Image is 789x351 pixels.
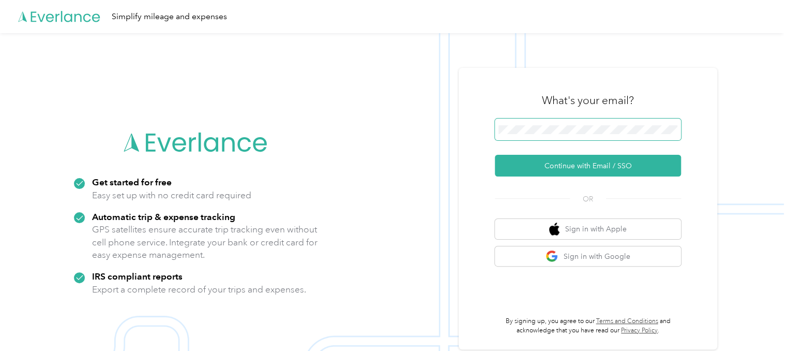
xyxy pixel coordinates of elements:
[495,317,681,335] p: By signing up, you agree to our and acknowledge that you have read our .
[92,189,251,202] p: Easy set up with no credit card required
[570,194,606,204] span: OR
[92,223,318,261] p: GPS satellites ensure accurate trip tracking even without cell phone service. Integrate your bank...
[542,93,634,108] h3: What's your email?
[549,223,559,236] img: apple logo
[545,250,558,263] img: google logo
[92,177,172,187] strong: Get started for free
[495,219,681,239] button: apple logoSign in with Apple
[596,317,658,325] a: Terms and Conditions
[495,246,681,267] button: google logoSign in with Google
[621,327,658,334] a: Privacy Policy
[495,155,681,177] button: Continue with Email / SSO
[92,211,235,222] strong: Automatic trip & expense tracking
[92,283,306,296] p: Export a complete record of your trips and expenses.
[92,271,183,282] strong: IRS compliant reports
[112,10,227,23] div: Simplify mileage and expenses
